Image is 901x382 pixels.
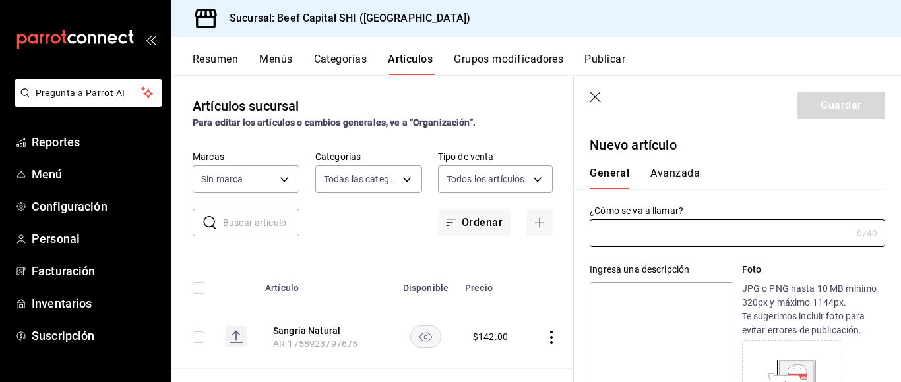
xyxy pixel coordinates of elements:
div: navigation tabs [193,53,901,75]
div: $ 142.00 [473,330,508,343]
button: Menús [259,53,292,75]
button: Ordenar [438,209,511,236]
span: Reportes [32,133,160,151]
th: Artículo [257,263,394,305]
strong: Para editar los artículos o cambios generales, ve a “Organización”. [193,117,476,128]
label: Marcas [193,152,299,161]
span: Todas las categorías, Sin categoría [324,173,398,186]
span: AR-1758923797675 [273,339,357,349]
button: Avanzada [650,167,700,189]
a: Pregunta a Parrot AI [9,95,162,109]
button: edit-product-location [273,324,379,337]
div: Ingresa una descripción [590,263,733,277]
th: Disponible [394,263,457,305]
div: 0 /40 [857,227,877,240]
button: Resumen [193,53,238,75]
button: Publicar [584,53,625,75]
label: Categorías [315,152,422,161]
p: Nuevo artículo [590,135,885,155]
h3: Sucursal: Beef Capital SHI ([GEOGRAPHIC_DATA]) [219,11,470,26]
label: ¿Cómo se va a llamar? [590,206,885,215]
th: Precio [457,263,529,305]
span: Facturación [32,262,160,280]
button: General [590,167,629,189]
p: JPG o PNG hasta 10 MB mínimo 320px y máximo 1144px. Te sugerimos incluir foto para evitar errores... [742,282,885,337]
button: open_drawer_menu [145,34,156,45]
span: Configuración [32,198,160,215]
button: Categorías [314,53,367,75]
span: Inventarios [32,294,160,312]
span: Todos los artículos [447,173,525,186]
input: Buscar artículo [223,209,299,236]
span: Sin marca [201,173,243,186]
button: availability-product [410,325,441,348]
div: navigation tabs [590,167,869,189]
button: Pregunta a Parrot AI [15,79,162,107]
span: Pregunta a Parrot AI [36,86,142,100]
p: Foto [742,263,885,277]
button: actions [545,331,558,344]
div: Artículos sucursal [193,96,299,116]
span: Suscripción [32,327,160,344]
span: Menú [32,165,160,183]
span: Personal [32,230,160,248]
button: Grupos modificadores [454,53,563,75]
button: Artículos [388,53,433,75]
label: Tipo de venta [438,152,553,161]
